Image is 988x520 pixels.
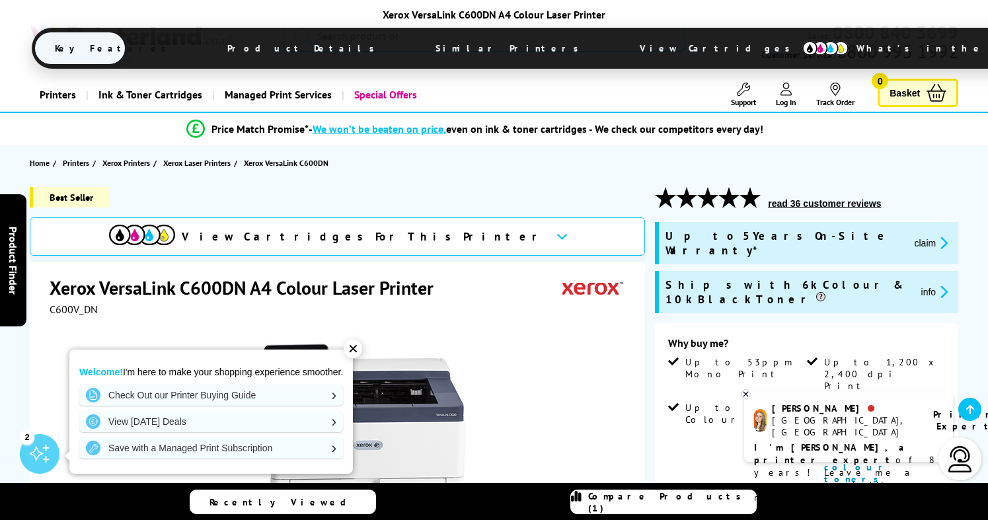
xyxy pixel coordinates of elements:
span: View Cartridges For This Printer [182,229,545,244]
a: Ink & Toner Cartridges [86,78,212,112]
span: Xerox VersaLink C600DN [244,156,328,170]
span: C600V_DN [50,303,98,316]
span: View Cartridges [620,31,822,65]
span: Key Features [35,32,193,64]
button: promo-description [917,284,952,299]
a: Xerox VersaLink C600DN [244,156,332,170]
span: Up to 5 Years On-Site Warranty* [665,229,903,258]
a: Log In [776,83,796,107]
button: read 36 customer reviews [764,198,885,209]
span: Xerox Laser Printers [163,156,231,170]
div: Xerox VersaLink C600DN A4 Colour Laser Printer [32,8,957,21]
a: Compare Products (1) [570,490,757,514]
div: 2 [20,429,34,444]
a: Check Out our Printer Buying Guide [79,385,343,406]
span: Xerox Printers [102,156,150,170]
span: Price Match Promise* [211,122,309,135]
span: Up to 53ppm Mono Print [685,356,804,380]
div: ✕ [344,340,362,358]
h1: Xerox VersaLink C600DN A4 Colour Laser Printer [50,276,447,300]
span: Ink & Toner Cartridges [98,78,202,112]
img: Xerox [562,276,623,300]
a: Managed Print Services [212,78,342,112]
p: of 8 years! Leave me a message and I'll respond ASAP [754,441,943,504]
a: Home [30,156,53,170]
a: Xerox Laser Printers [163,156,234,170]
img: cmyk-icon.svg [802,41,849,56]
div: [GEOGRAPHIC_DATA], [GEOGRAPHIC_DATA] [772,414,917,438]
span: We won’t be beaten on price, [313,122,446,135]
span: Printers [63,156,89,170]
a: Xerox Printers [102,156,153,170]
img: amy-livechat.png [754,409,767,432]
div: - even on ink & toner cartridges - We check our competitors every day! [309,122,763,135]
span: Product Finder [7,226,20,294]
span: Ships with 6k Colour & 10k Black Toner [665,278,910,307]
span: Basket [890,84,920,102]
a: View [DATE] Deals [79,411,343,432]
a: Save with a Managed Print Subscription [79,437,343,459]
a: Printers [63,156,93,170]
span: Up to 53ppm Colour Print [685,402,804,426]
b: I'm [PERSON_NAME], a printer expert [754,441,908,466]
a: Support [731,83,756,107]
span: Up to 1,200 x 2,400 dpi Print [824,356,942,392]
span: Similar Printers [416,32,605,64]
strong: Welcome! [79,367,123,377]
button: promo-description [910,235,952,250]
a: Special Offers [342,78,427,112]
a: Track Order [816,83,855,107]
span: 0 [872,73,888,89]
span: Home [30,156,50,170]
span: Support [731,97,756,107]
a: Recently Viewed [190,490,376,514]
img: View Cartridges [109,225,175,245]
div: Why buy me? [668,336,945,356]
div: [PERSON_NAME] [772,402,917,414]
span: Recently Viewed [209,496,360,508]
a: Basket 0 [878,79,958,107]
img: user-headset-light.svg [947,446,973,472]
span: Best Seller [30,187,110,207]
span: Log In [776,97,796,107]
span: Compare Products (1) [588,490,756,514]
li: modal_Promise [7,118,942,141]
a: Printers [30,78,86,112]
span: Product Details [208,32,401,64]
p: I'm here to make your shopping experience smoother. [79,366,343,378]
